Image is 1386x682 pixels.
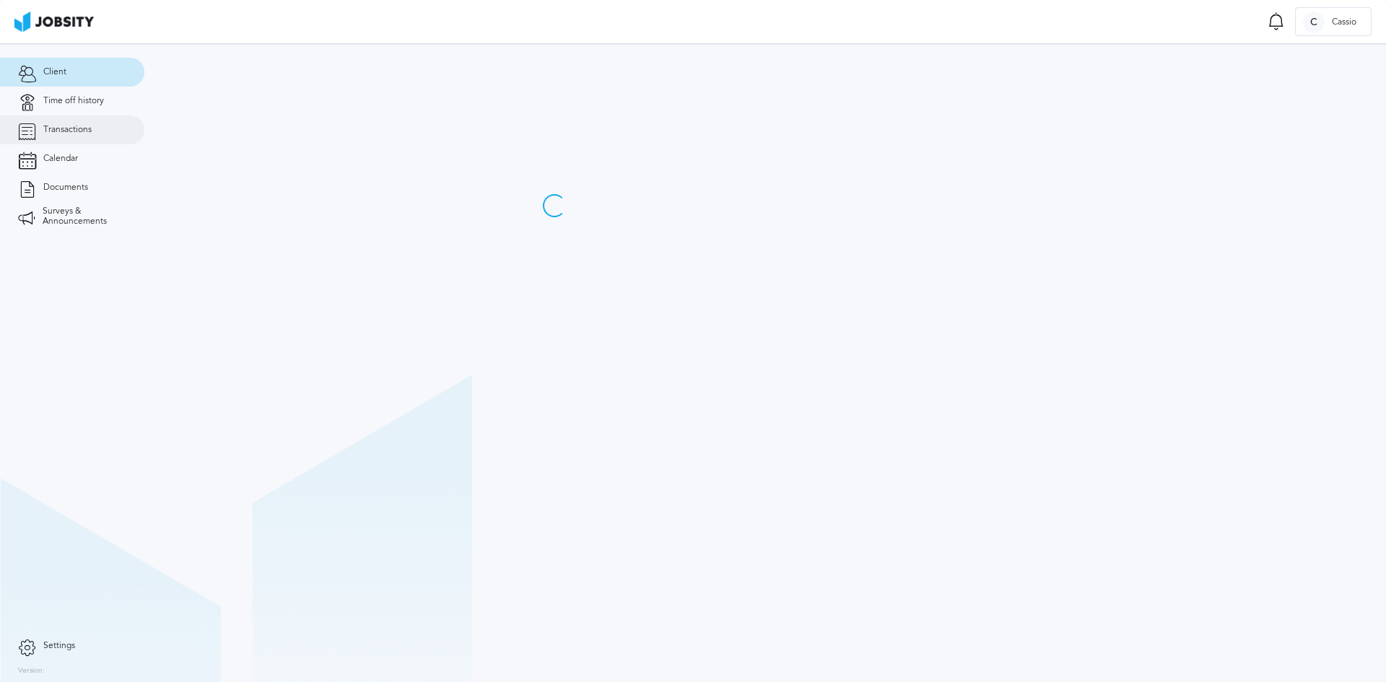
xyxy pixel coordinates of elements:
[1295,7,1372,36] button: CCassio
[43,206,126,227] span: Surveys & Announcements
[1303,12,1325,33] div: C
[43,154,78,164] span: Calendar
[43,96,104,106] span: Time off history
[43,67,66,77] span: Client
[14,12,94,32] img: ab4bad089aa723f57921c736e9817d99.png
[18,667,45,676] label: Version:
[43,183,88,193] span: Documents
[1325,17,1364,27] span: Cassio
[43,641,75,651] span: Settings
[43,125,92,135] span: Transactions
